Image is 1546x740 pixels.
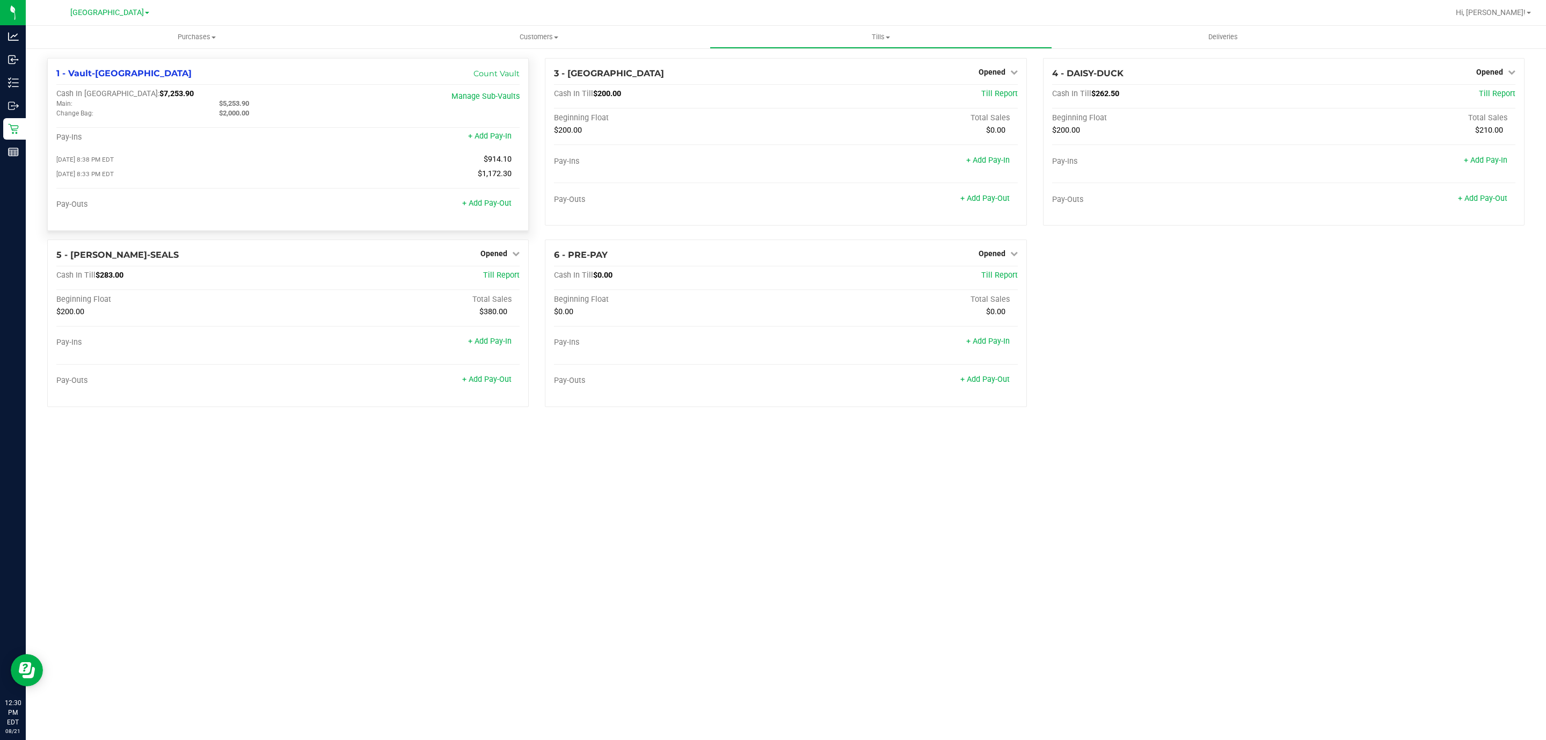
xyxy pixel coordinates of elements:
[96,271,123,280] span: $283.00
[554,295,786,304] div: Beginning Float
[483,271,520,280] a: Till Report
[1456,8,1526,17] span: Hi, [PERSON_NAME]!
[1194,32,1252,42] span: Deliveries
[960,375,1010,384] a: + Add Pay-Out
[1052,89,1091,98] span: Cash In Till
[56,68,192,78] span: 1 - Vault-[GEOGRAPHIC_DATA]
[56,100,72,107] span: Main:
[554,338,786,347] div: Pay-Ins
[1052,157,1284,166] div: Pay-Ins
[219,109,249,117] span: $2,000.00
[8,77,19,88] inline-svg: Inventory
[478,169,512,178] span: $1,172.30
[1052,195,1284,205] div: Pay-Outs
[966,156,1010,165] a: + Add Pay-In
[786,113,1018,123] div: Total Sales
[554,376,786,386] div: Pay-Outs
[554,89,593,98] span: Cash In Till
[554,126,582,135] span: $200.00
[5,698,21,727] p: 12:30 PM EDT
[368,32,709,42] span: Customers
[462,199,512,208] a: + Add Pay-Out
[979,68,1005,76] span: Opened
[56,170,114,178] span: [DATE] 8:33 PM EDT
[1052,126,1080,135] span: $200.00
[56,338,288,347] div: Pay-Ins
[468,337,512,346] a: + Add Pay-In
[1458,194,1507,203] a: + Add Pay-Out
[56,307,84,316] span: $200.00
[1052,68,1124,78] span: 4 - DAISY-DUCK
[966,337,1010,346] a: + Add Pay-In
[710,26,1052,48] a: Tills
[56,271,96,280] span: Cash In Till
[462,375,512,384] a: + Add Pay-Out
[986,126,1005,135] span: $0.00
[1479,89,1515,98] a: Till Report
[480,249,507,258] span: Opened
[1476,68,1503,76] span: Opened
[5,727,21,735] p: 08/21
[1091,89,1119,98] span: $262.50
[554,157,786,166] div: Pay-Ins
[986,307,1005,316] span: $0.00
[288,295,520,304] div: Total Sales
[26,32,368,42] span: Purchases
[473,69,520,78] a: Count Vault
[56,89,159,98] span: Cash In [GEOGRAPHIC_DATA]:
[479,307,507,316] span: $380.00
[8,124,19,134] inline-svg: Retail
[56,200,288,209] div: Pay-Outs
[468,132,512,141] a: + Add Pay-In
[70,8,144,17] span: [GEOGRAPHIC_DATA]
[56,295,288,304] div: Beginning Float
[786,295,1018,304] div: Total Sales
[554,271,593,280] span: Cash In Till
[554,250,608,260] span: 6 - PRE-PAY
[710,32,1051,42] span: Tills
[1052,113,1284,123] div: Beginning Float
[8,31,19,42] inline-svg: Analytics
[26,26,368,48] a: Purchases
[368,26,710,48] a: Customers
[8,147,19,157] inline-svg: Reports
[56,133,288,142] div: Pay-Ins
[981,89,1018,98] a: Till Report
[593,271,612,280] span: $0.00
[554,68,664,78] span: 3 - [GEOGRAPHIC_DATA]
[56,250,179,260] span: 5 - [PERSON_NAME]-SEALS
[1284,113,1515,123] div: Total Sales
[1052,26,1394,48] a: Deliveries
[451,92,520,101] a: Manage Sub-Vaults
[484,155,512,164] span: $914.10
[11,654,43,686] iframe: Resource center
[56,110,93,117] span: Change Bag:
[219,99,249,107] span: $5,253.90
[979,249,1005,258] span: Opened
[554,113,786,123] div: Beginning Float
[554,307,573,316] span: $0.00
[981,271,1018,280] a: Till Report
[56,376,288,386] div: Pay-Outs
[159,89,194,98] span: $7,253.90
[960,194,1010,203] a: + Add Pay-Out
[56,156,114,163] span: [DATE] 8:38 PM EDT
[1464,156,1507,165] a: + Add Pay-In
[8,100,19,111] inline-svg: Outbound
[1475,126,1503,135] span: $210.00
[554,195,786,205] div: Pay-Outs
[8,54,19,65] inline-svg: Inbound
[593,89,621,98] span: $200.00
